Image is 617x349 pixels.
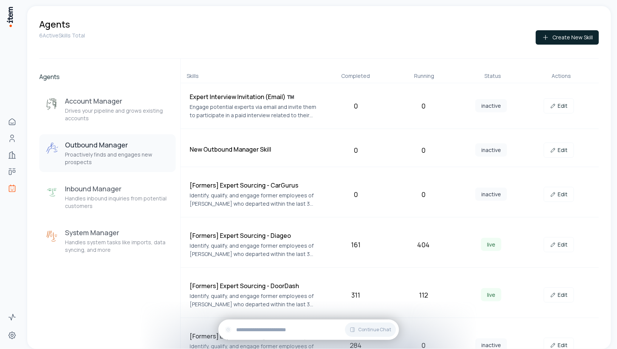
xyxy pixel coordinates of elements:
[544,187,574,202] a: Edit
[65,140,170,149] h3: Outbound Manager
[393,145,455,155] div: 0
[190,242,319,258] p: Identify, qualify, and engage former employees of [PERSON_NAME] who departed within the last 3 ye...
[39,18,70,30] h1: Agents
[190,103,319,119] p: Engage potential experts via email and invite them to participate in a paid interview related to ...
[39,134,176,172] button: Outbound ManagerOutbound ManagerProactively finds and engages new prospects
[325,239,387,250] div: 161
[393,72,456,80] div: Running
[218,320,399,340] div: Continue Chat
[544,143,574,158] a: Edit
[65,195,170,210] p: Handles inbound inquiries from potential customers
[5,164,20,179] a: Deals
[461,72,524,80] div: Status
[393,239,455,250] div: 404
[39,90,176,128] button: Account ManagerAccount ManagerDrives your pipeline and grows existing accounts
[544,98,574,113] a: Edit
[190,191,319,208] p: Identify, qualify, and engage former employees of [PERSON_NAME] who departed within the last 3 ye...
[45,98,59,112] img: Account Manager
[39,222,176,260] button: System ManagerSystem ManagerHandles system tasks like imports, data syncing, and more
[481,288,501,301] span: live
[5,181,20,196] a: Agents
[530,72,593,80] div: Actions
[65,96,170,105] h3: Account Manager
[544,237,574,252] a: Edit
[325,189,387,200] div: 0
[5,131,20,146] a: People
[45,230,59,243] img: System Manager
[325,145,387,155] div: 0
[190,332,319,341] h4: [Formers] Expert Sourcing - Match Group
[324,72,387,80] div: Completed
[544,287,574,302] a: Edit
[45,142,59,155] img: Outbound Manager
[190,281,319,290] h4: [Formers] Expert Sourcing - DoorDash
[359,327,391,333] span: Continue Chat
[39,72,176,81] h2: Agents
[393,101,455,111] div: 0
[5,328,20,343] a: Settings
[65,107,170,122] p: Drives your pipeline and grows existing accounts
[536,30,599,45] button: Create New Skill
[190,292,319,309] p: Identify, qualify, and engage former employees of [PERSON_NAME] who departed within the last 3 ye...
[190,231,319,240] h4: [Formers] Expert Sourcing - Diageo
[45,186,59,199] img: Inbound Manager
[190,145,319,154] h4: New Outbound Manager Skill
[393,189,455,200] div: 0
[65,151,170,166] p: Proactively finds and engages new prospects
[475,188,507,201] span: inactive
[325,290,387,300] div: 311
[481,238,501,251] span: live
[5,114,20,129] a: Home
[345,323,396,337] button: Continue Chat
[39,32,85,39] p: 6 Active Skills Total
[325,101,387,111] div: 0
[5,310,20,325] a: Activity
[39,178,176,216] button: Inbound ManagerInbound ManagerHandles inbound inquiries from potential customers
[190,181,319,190] h4: [Formers] Expert Sourcing - CarGurus
[6,6,14,28] img: Item Brain Logo
[187,72,318,80] div: Skills
[65,184,170,193] h3: Inbound Manager
[475,99,507,112] span: inactive
[475,143,507,157] span: inactive
[65,239,170,254] p: Handles system tasks like imports, data syncing, and more
[65,228,170,237] h3: System Manager
[393,290,455,300] div: 112
[190,92,319,101] h4: Expert Interview Invitation (Email) ™️
[5,147,20,163] a: Companies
